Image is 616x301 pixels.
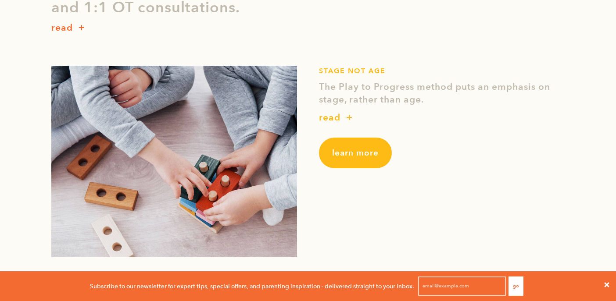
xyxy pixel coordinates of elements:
button: Go [509,276,523,296]
input: email@example.com [418,276,506,296]
a: learn more [319,138,392,168]
h1: STAGE NOT AGE [319,66,565,76]
p: The Play to Progress method puts an emphasis on stage, rather than age. [319,81,565,106]
p: Subscribe to our newsletter for expert tips, special offers, and parenting inspiration - delivere... [90,281,414,291]
p: read [51,21,73,35]
span: learn more [332,147,379,159]
p: read [319,111,340,125]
